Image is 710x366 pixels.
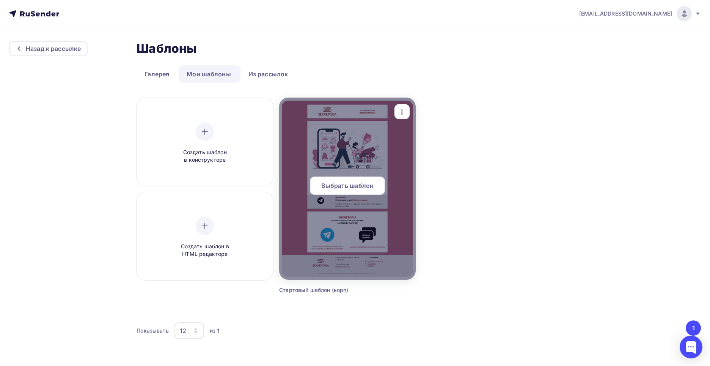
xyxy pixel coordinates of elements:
button: Go to page 1 [686,320,701,336]
div: Стартовый шаблон (корп) [279,286,382,294]
a: Галерея [137,65,177,83]
a: [EMAIL_ADDRESS][DOMAIN_NAME] [579,6,701,21]
div: Показывать [137,327,168,334]
div: 12 [180,326,186,335]
span: Создать шаблон в конструкторе [169,148,241,164]
div: Назад к рассылке [26,44,81,53]
h2: Шаблоны [137,41,197,56]
ul: Pagination [685,320,701,336]
span: [EMAIL_ADDRESS][DOMAIN_NAME] [579,10,672,17]
button: 12 [174,322,204,339]
a: Мои шаблоны [179,65,239,83]
span: Выбрать шаблон [321,181,374,190]
a: Из рассылок [240,65,296,83]
div: из 1 [210,327,220,334]
span: Создать шаблон в HTML редакторе [169,243,241,258]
